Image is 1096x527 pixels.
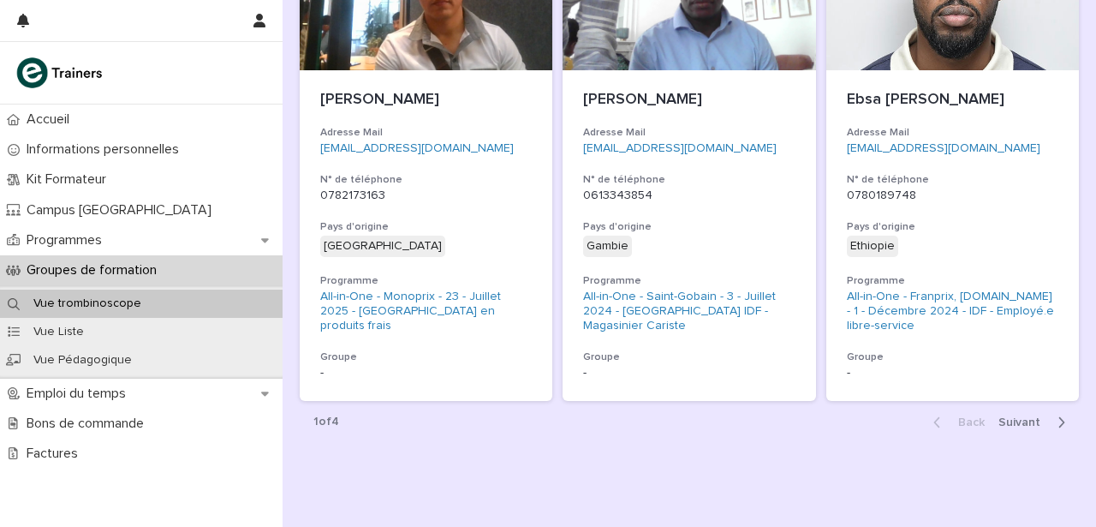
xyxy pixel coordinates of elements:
[20,386,140,402] p: Emploi du temps
[20,171,120,188] p: Kit Formateur
[20,111,83,128] p: Accueil
[20,202,225,219] p: Campus [GEOGRAPHIC_DATA]
[583,91,795,110] p: [PERSON_NAME]
[320,290,532,332] a: All-in-One - Monoprix - 23 - Juillet 2025 - [GEOGRAPHIC_DATA] en produits frais
[320,236,445,257] div: [GEOGRAPHIC_DATA]
[583,236,632,257] div: Gambie
[583,366,795,380] p: -
[320,366,532,380] p: -
[20,141,193,158] p: Informations personnelles
[320,350,532,364] h3: Groupe
[847,220,1058,234] h3: Pays d'origine
[583,126,795,140] h3: Adresse Mail
[847,142,1040,154] a: [EMAIL_ADDRESS][DOMAIN_NAME]
[847,126,1058,140] h3: Adresse Mail
[847,189,1058,203] p: 0780189748
[20,262,170,278] p: Groupes de formation
[847,290,1058,332] a: All-in-One - Franprix, [DOMAIN_NAME] - 1 - Décembre 2024 - IDF - Employé.e libre-service
[320,220,532,234] h3: Pays d'origine
[992,415,1079,430] button: Next
[583,274,795,288] h3: Programme
[920,415,992,430] button: Back
[583,189,795,203] p: 0613343854
[583,142,777,154] a: [EMAIL_ADDRESS][DOMAIN_NAME]
[847,236,898,257] div: Ethiopie
[847,350,1058,364] h3: Groupe
[847,366,1058,380] p: -
[20,325,98,339] p: Vue Liste
[320,126,532,140] h3: Adresse Mail
[300,401,353,443] p: 1 of 4
[320,189,532,203] p: 0782173163
[20,416,158,432] p: Bons de commande
[583,220,795,234] h3: Pays d'origine
[20,353,146,368] p: Vue Pédagogique
[320,274,532,288] h3: Programme
[847,91,1058,110] p: Ebsa [PERSON_NAME]
[583,290,795,332] a: All-in-One - Saint-Gobain - 3 - Juillet 2024 - [GEOGRAPHIC_DATA] IDF - Magasinier Cariste
[20,232,116,249] p: Programmes
[847,274,1058,288] h3: Programme
[583,173,795,187] h3: N° de téléphone
[847,173,1058,187] h3: N° de téléphone
[320,173,532,187] h3: N° de téléphone
[948,416,985,428] span: Back
[320,142,514,154] a: [EMAIL_ADDRESS][DOMAIN_NAME]
[20,296,155,311] p: Vue trombinoscope
[14,56,108,90] img: K0CqGN7SDeD6s4JG8KQk
[20,446,92,462] p: Factures
[998,416,1051,428] span: Next
[320,91,532,110] p: [PERSON_NAME]
[583,350,795,364] h3: Groupe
